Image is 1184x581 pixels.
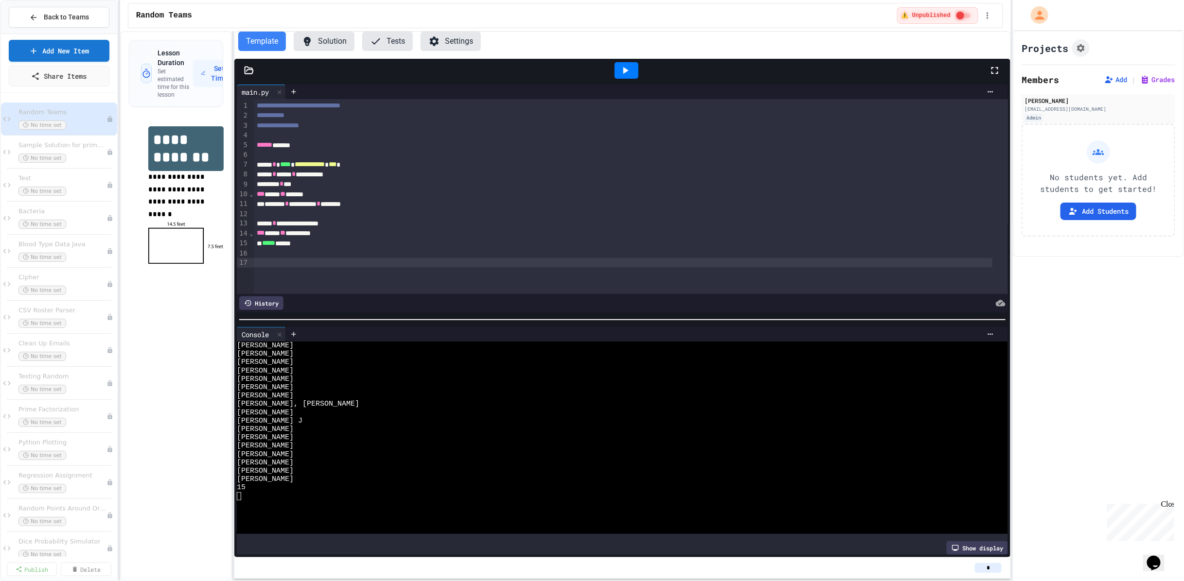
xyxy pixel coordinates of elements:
[106,380,113,387] div: Unpublished
[18,385,66,394] span: No time set
[106,512,113,519] div: Unpublished
[106,248,113,255] div: Unpublished
[106,182,113,188] div: Unpublished
[237,140,249,150] div: 5
[237,383,294,392] span: [PERSON_NAME]
[237,189,249,199] div: 10
[237,199,249,209] div: 11
[237,475,294,483] span: [PERSON_NAME]
[106,215,113,222] div: Unpublished
[237,400,359,408] span: [PERSON_NAME], [PERSON_NAME]
[106,446,113,453] div: Unpublished
[237,209,249,219] div: 12
[18,220,66,229] span: No time set
[238,32,286,51] button: Template
[61,563,111,576] a: Delete
[18,550,66,559] span: No time set
[18,187,66,196] span: No time set
[237,483,246,492] span: 15
[9,66,109,86] a: Share Items
[18,207,106,216] span: Bacteria
[136,10,192,21] span: Random Teams
[18,517,66,526] span: No time set
[18,120,66,130] span: No time set
[237,239,249,248] div: 15
[237,327,286,342] div: Console
[237,350,294,358] span: [PERSON_NAME]
[1140,75,1175,85] button: Grades
[237,121,249,131] div: 3
[237,459,294,467] span: [PERSON_NAME]
[1022,73,1059,86] h2: Members
[897,7,978,24] div: ⚠️ Students cannot see this content! Click the toggle to publish it and make it visible to your c...
[1060,203,1136,220] button: Add Students
[1030,171,1166,195] p: No students yet. Add students to get started!
[249,229,254,237] span: Fold line
[9,7,109,28] button: Back to Teams
[1104,75,1128,85] button: Add
[18,273,106,282] span: Cipher
[237,367,294,375] span: [PERSON_NAME]
[237,392,294,400] span: [PERSON_NAME]
[237,150,249,160] div: 6
[1025,105,1172,113] div: [EMAIL_ADDRESS][DOMAIN_NAME]
[106,116,113,122] div: Unpublished
[237,409,294,417] span: [PERSON_NAME]
[18,472,106,480] span: Regression Assignment
[18,484,66,493] span: No time set
[18,340,106,348] span: Clean Up Emails
[18,240,106,249] span: Blood Type Data Java
[237,442,294,450] span: [PERSON_NAME]
[193,60,236,87] button: Set Time
[106,347,113,354] div: Unpublished
[237,425,294,433] span: [PERSON_NAME]
[237,249,249,258] div: 16
[237,85,286,99] div: main.py
[18,307,106,315] span: CSV Roster Parser
[7,563,57,576] a: Publish
[106,314,113,321] div: Unpublished
[106,149,113,155] div: Unpublished
[237,101,249,111] div: 1
[18,418,66,427] span: No time set
[18,451,66,460] span: No time set
[249,190,254,198] span: Fold line
[362,32,413,51] button: Tests
[18,439,106,447] span: Python Plotting
[421,32,481,51] button: Settings
[18,373,106,381] span: Testing Random
[18,253,66,262] span: No time set
[237,467,294,475] span: [PERSON_NAME]
[18,141,106,150] span: Sample Solution for primeFactorization
[237,229,249,239] div: 14
[237,131,249,140] div: 4
[237,342,294,350] span: [PERSON_NAME]
[18,108,106,117] span: Random Teams
[18,319,66,328] span: No time set
[237,160,249,170] div: 7
[1072,39,1090,57] button: Assignment Settings
[106,545,113,552] div: Unpublished
[18,505,106,513] span: Random Points Around Origin
[106,281,113,288] div: Unpublished
[4,4,67,62] div: Chat with us now!Close
[237,87,274,97] div: main.py
[294,32,354,51] button: Solution
[237,180,249,189] div: 9
[106,479,113,486] div: Unpublished
[158,48,193,68] h3: Lesson Duration
[237,170,249,179] div: 8
[106,413,113,420] div: Unpublished
[1131,74,1136,85] span: |
[1025,96,1172,105] div: [PERSON_NAME]
[237,219,249,228] div: 13
[237,258,249,268] div: 17
[237,375,294,383] span: [PERSON_NAME]
[18,352,66,361] span: No time set
[9,40,109,62] a: Add New Item
[18,154,66,163] span: No time set
[237,417,302,425] span: [PERSON_NAME] J
[1103,500,1174,541] iframe: chat widget
[44,12,89,22] span: Back to Teams
[1025,114,1043,122] div: Admin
